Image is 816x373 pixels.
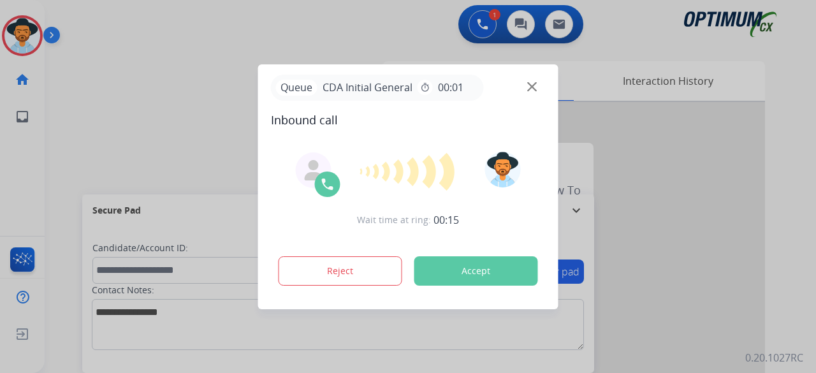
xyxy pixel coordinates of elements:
span: CDA Initial General [317,80,418,95]
span: Wait time at ring: [357,214,431,226]
img: agent-avatar [303,160,324,180]
p: Queue [276,80,317,96]
p: 0.20.1027RC [745,350,803,365]
span: Inbound call [271,111,546,129]
img: call-icon [320,177,335,192]
img: close-button [527,82,537,91]
mat-icon: timer [420,82,430,92]
button: Reject [279,256,402,286]
button: Accept [414,256,538,286]
span: 00:01 [438,80,463,95]
img: avatar [484,152,520,187]
span: 00:15 [433,212,459,228]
